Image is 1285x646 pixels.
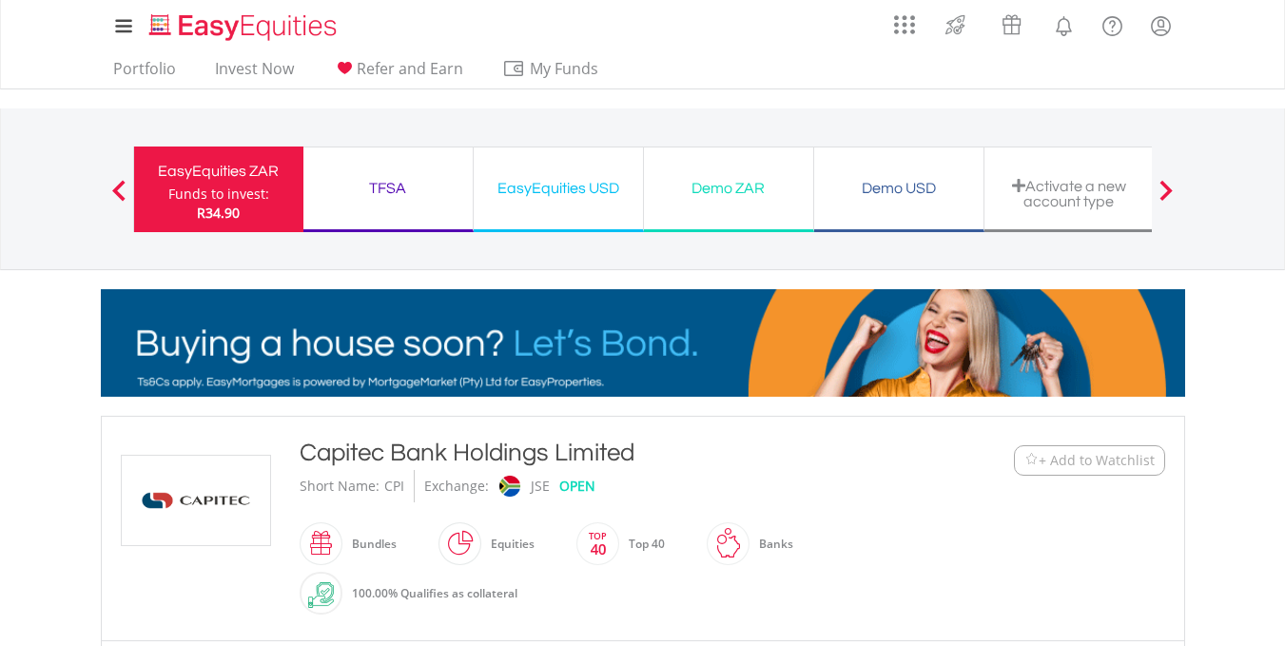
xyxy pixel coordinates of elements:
[342,521,397,567] div: Bundles
[485,175,632,202] div: EasyEquities USD
[125,456,267,545] img: EQU.ZA.CPI.png
[1040,5,1088,43] a: Notifications
[300,470,380,502] div: Short Name:
[384,470,404,502] div: CPI
[315,175,461,202] div: TFSA
[300,436,897,470] div: Capitec Bank Holdings Limited
[940,10,971,40] img: thrive-v2.svg
[1039,451,1155,470] span: + Add to Watchlist
[352,585,517,601] span: 100.00% Qualifies as collateral
[531,470,550,502] div: JSE
[894,14,915,35] img: grid-menu-icon.svg
[750,521,793,567] div: Banks
[1137,5,1185,47] a: My Profile
[826,175,972,202] div: Demo USD
[168,185,269,204] div: Funds to invest:
[983,5,1040,40] a: Vouchers
[481,521,535,567] div: Equities
[357,58,463,79] span: Refer and Earn
[619,521,665,567] div: Top 40
[101,289,1185,397] img: EasyMortage Promotion Banner
[996,10,1027,40] img: vouchers-v2.svg
[1088,5,1137,43] a: FAQ's and Support
[996,178,1142,209] div: Activate a new account type
[424,470,489,502] div: Exchange:
[146,11,344,43] img: EasyEquities_Logo.png
[308,582,334,608] img: collateral-qualifying-green.svg
[655,175,802,202] div: Demo ZAR
[207,59,302,88] a: Invest Now
[1014,445,1165,476] button: Watchlist + Add to Watchlist
[498,476,519,497] img: jse.png
[502,56,627,81] span: My Funds
[1024,453,1039,467] img: Watchlist
[106,59,184,88] a: Portfolio
[559,470,595,502] div: OPEN
[142,5,344,43] a: Home page
[325,59,471,88] a: Refer and Earn
[882,5,927,35] a: AppsGrid
[197,204,240,222] span: R34.90
[146,158,292,185] div: EasyEquities ZAR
